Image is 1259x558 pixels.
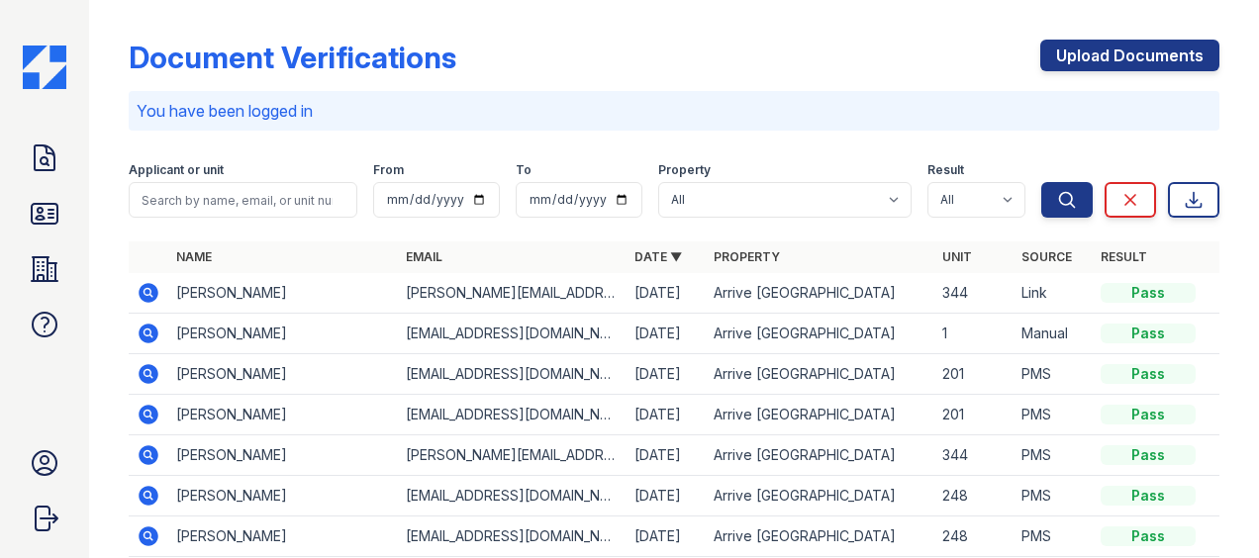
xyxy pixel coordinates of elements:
[927,162,964,178] label: Result
[634,249,682,264] a: Date ▼
[706,435,934,476] td: Arrive [GEOGRAPHIC_DATA]
[516,162,532,178] label: To
[1014,516,1093,557] td: PMS
[168,476,397,516] td: [PERSON_NAME]
[1014,354,1093,395] td: PMS
[1101,283,1196,303] div: Pass
[168,516,397,557] td: [PERSON_NAME]
[373,162,404,178] label: From
[168,314,397,354] td: [PERSON_NAME]
[627,314,706,354] td: [DATE]
[627,395,706,435] td: [DATE]
[398,516,627,557] td: [EMAIL_ADDRESS][DOMAIN_NAME]
[1014,273,1093,314] td: Link
[627,516,706,557] td: [DATE]
[1021,249,1072,264] a: Source
[398,314,627,354] td: [EMAIL_ADDRESS][DOMAIN_NAME]
[706,314,934,354] td: Arrive [GEOGRAPHIC_DATA]
[168,273,397,314] td: [PERSON_NAME]
[934,395,1014,435] td: 201
[706,395,934,435] td: Arrive [GEOGRAPHIC_DATA]
[1014,314,1093,354] td: Manual
[658,162,711,178] label: Property
[1101,486,1196,506] div: Pass
[168,435,397,476] td: [PERSON_NAME]
[1101,324,1196,343] div: Pass
[942,249,972,264] a: Unit
[129,162,224,178] label: Applicant or unit
[129,40,456,75] div: Document Verifications
[398,395,627,435] td: [EMAIL_ADDRESS][DOMAIN_NAME]
[934,435,1014,476] td: 344
[137,99,1211,123] p: You have been logged in
[23,46,66,89] img: CE_Icon_Blue-c292c112584629df590d857e76928e9f676e5b41ef8f769ba2f05ee15b207248.png
[934,354,1014,395] td: 201
[714,249,780,264] a: Property
[627,435,706,476] td: [DATE]
[129,182,357,218] input: Search by name, email, or unit number
[398,435,627,476] td: [PERSON_NAME][EMAIL_ADDRESS][DOMAIN_NAME]
[168,354,397,395] td: [PERSON_NAME]
[1040,40,1219,71] a: Upload Documents
[398,273,627,314] td: [PERSON_NAME][EMAIL_ADDRESS][DOMAIN_NAME]
[1101,445,1196,465] div: Pass
[706,354,934,395] td: Arrive [GEOGRAPHIC_DATA]
[398,476,627,516] td: [EMAIL_ADDRESS][DOMAIN_NAME]
[934,516,1014,557] td: 248
[1014,395,1093,435] td: PMS
[627,476,706,516] td: [DATE]
[934,314,1014,354] td: 1
[168,395,397,435] td: [PERSON_NAME]
[706,273,934,314] td: Arrive [GEOGRAPHIC_DATA]
[627,273,706,314] td: [DATE]
[1101,249,1147,264] a: Result
[706,476,934,516] td: Arrive [GEOGRAPHIC_DATA]
[627,354,706,395] td: [DATE]
[176,249,212,264] a: Name
[934,476,1014,516] td: 248
[1101,364,1196,384] div: Pass
[934,273,1014,314] td: 344
[1101,405,1196,424] div: Pass
[1014,476,1093,516] td: PMS
[398,354,627,395] td: [EMAIL_ADDRESS][DOMAIN_NAME]
[406,249,442,264] a: Email
[706,516,934,557] td: Arrive [GEOGRAPHIC_DATA]
[1101,526,1196,546] div: Pass
[1014,435,1093,476] td: PMS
